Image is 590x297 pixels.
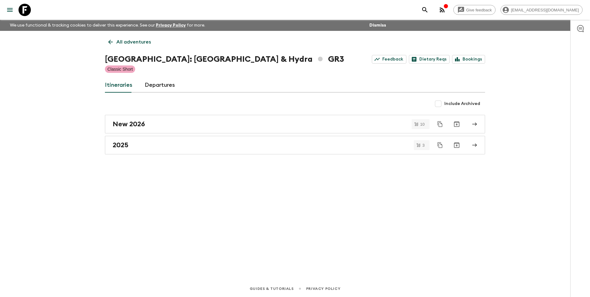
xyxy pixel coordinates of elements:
span: [EMAIL_ADDRESS][DOMAIN_NAME] [508,8,582,12]
span: Give feedback [463,8,495,12]
p: Classic Short [107,66,133,72]
h2: 2025 [113,141,128,149]
button: search adventures [419,4,431,16]
a: Departures [145,78,175,93]
a: Guides & Tutorials [250,285,294,292]
p: We use functional & tracking cookies to deliver this experience. See our for more. [7,20,208,31]
a: Itineraries [105,78,132,93]
span: Include Archived [444,101,480,107]
a: New 2026 [105,115,485,133]
span: 3 [419,143,428,147]
a: Privacy Policy [306,285,340,292]
div: [EMAIL_ADDRESS][DOMAIN_NAME] [501,5,583,15]
span: 10 [417,122,428,126]
p: All adventures [116,38,151,46]
h2: New 2026 [113,120,145,128]
a: Privacy Policy [156,23,186,27]
button: Duplicate [434,140,446,151]
h1: [GEOGRAPHIC_DATA]: [GEOGRAPHIC_DATA] & Hydra GR3 [105,53,344,65]
button: Archive [451,139,463,151]
a: Dietary Reqs [409,55,450,64]
a: 2025 [105,136,485,154]
a: All adventures [105,36,154,48]
button: menu [4,4,16,16]
button: Archive [451,118,463,130]
button: Dismiss [368,21,388,30]
a: Bookings [452,55,485,64]
a: Feedback [372,55,406,64]
button: Duplicate [434,119,446,130]
a: Give feedback [453,5,496,15]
